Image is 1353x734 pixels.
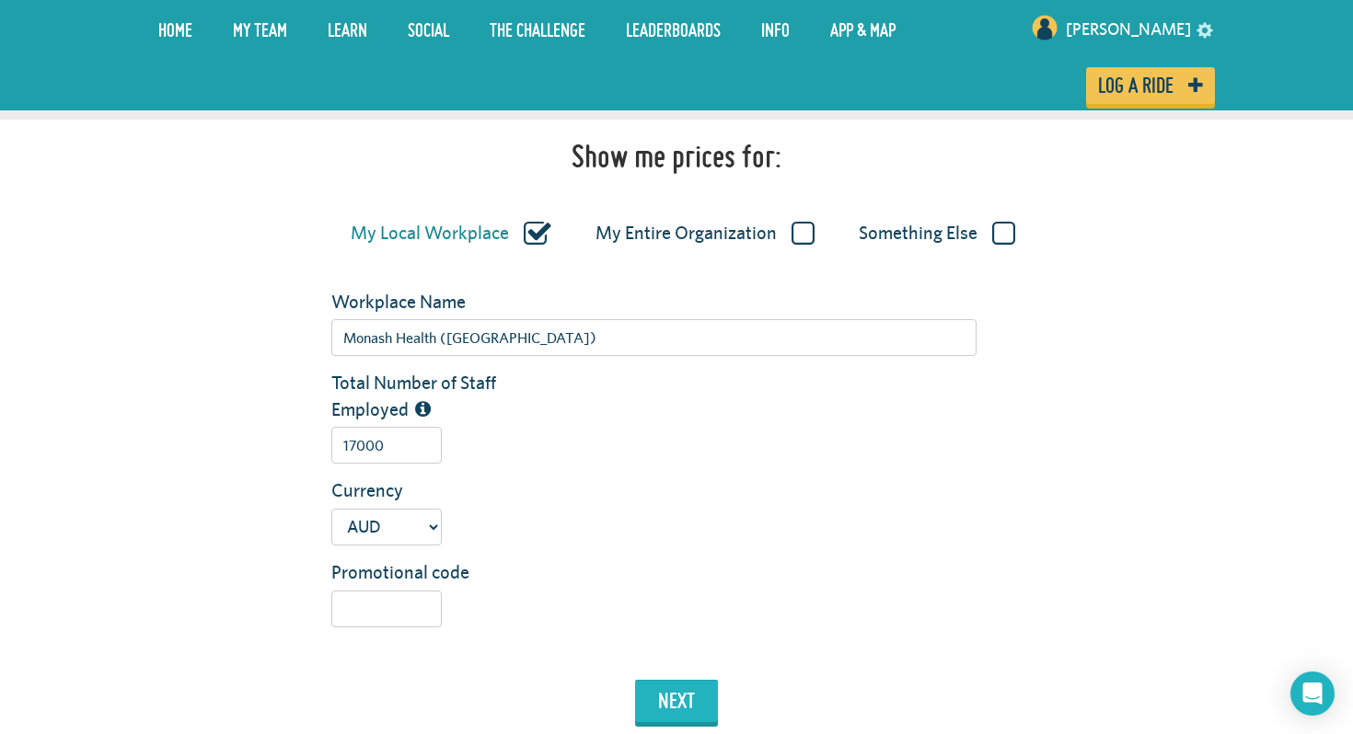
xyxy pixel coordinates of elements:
label: Currency [318,477,542,504]
a: Info [747,6,804,52]
a: [PERSON_NAME] [1066,7,1191,52]
i: The total number of people employed by this organization/workplace, including part time staff. [415,400,431,419]
label: Workplace Name [318,289,542,315]
span: Log a ride [1098,77,1174,94]
a: Home [145,6,206,52]
a: settings drop down toggle [1197,20,1213,38]
a: Leaderboards [612,6,734,52]
label: Promotional code [318,559,542,586]
label: My Entire Organization [596,222,815,246]
img: User profile image [1030,13,1059,42]
a: My team [219,6,301,52]
a: Social [394,6,463,52]
a: Log a ride [1086,67,1215,104]
h1: Show me prices for: [572,138,781,175]
label: My Local Workplace [351,222,551,246]
a: App & Map [816,6,909,52]
a: LEARN [314,6,381,52]
label: Something Else [859,222,1015,246]
div: Open Intercom Messenger [1290,671,1335,716]
label: Total Number of Staff Employed [318,370,542,422]
a: The Challenge [476,6,599,52]
button: next [635,680,718,722]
